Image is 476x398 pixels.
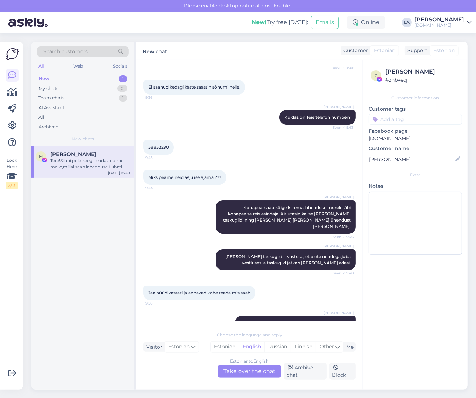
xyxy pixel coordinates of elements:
[230,358,269,364] div: Estonian to English
[6,157,18,189] div: Look Here
[72,62,85,71] div: Web
[327,271,354,276] span: Seen ✓ 9:48
[38,114,44,121] div: All
[148,84,240,90] span: Ei saanud kedagi kätte,saatsin sõnumi neile!
[311,16,339,29] button: Emails
[145,155,172,160] span: 9:43
[50,158,130,170] div: Tere!Siiani pole keegi teada andnud meile,millal saab lahenduse.Lubati anda teada,oleme mehega vä...
[50,151,96,158] span: Merika Uus
[284,114,351,120] span: Kuidas on Teie telefoninumber?
[324,195,354,200] span: [PERSON_NAME]
[284,363,327,380] div: Archive chat
[414,22,464,28] div: [DOMAIN_NAME]
[251,19,267,26] b: New!
[211,342,239,352] div: Estonian
[38,85,58,92] div: My chats
[433,47,455,54] span: Estonian
[148,175,221,180] span: Miks peame neid asju ise ajama ???
[225,254,352,265] span: [PERSON_NAME] taskugiidilt vastuse, et olete nendega juba vestluses ja taskugiid jätkab [PERSON_N...
[143,343,162,351] div: Visitor
[43,48,88,55] span: Search customers
[414,17,464,22] div: [PERSON_NAME]
[108,170,130,175] div: [DATE] 16:40
[39,154,43,159] span: M
[38,75,49,82] div: New
[369,95,462,101] div: Customer information
[369,182,462,190] p: Notes
[6,182,18,189] div: 2 / 3
[145,185,172,190] span: 9:44
[327,125,354,130] span: Seen ✓ 9:43
[414,17,472,28] a: [PERSON_NAME][DOMAIN_NAME]
[143,332,356,338] div: Choose the language and reply
[369,172,462,178] div: Extra
[148,145,169,150] span: 58853290
[271,2,292,9] span: Enable
[369,155,454,163] input: Add name
[375,73,377,78] span: z
[327,234,354,239] span: Seen ✓ 9:46
[117,85,127,92] div: 0
[223,205,352,229] span: Kohapeal saab kõige kiirema lahenduse murele läbi kohapealse reisiesindaja. Kirjutasin ka ise [PE...
[347,16,385,29] div: Online
[145,301,172,306] span: 9:50
[38,95,64,102] div: Team chats
[240,320,351,326] span: Väga hästi! Loodan, et saate kiirelt murele lahenduse.
[324,104,354,110] span: [PERSON_NAME]
[385,68,460,76] div: [PERSON_NAME]
[405,47,427,54] div: Support
[143,46,167,55] label: New chat
[341,47,368,54] div: Customer
[324,244,354,249] span: [PERSON_NAME]
[148,290,250,295] span: Jaa nüüd vastati ja annavad kohe teada mis saab
[369,135,462,142] p: [DOMAIN_NAME]
[324,310,354,315] span: [PERSON_NAME]
[320,343,334,350] span: Other
[369,127,462,135] p: Facebook page
[402,18,412,27] div: LA
[38,104,64,111] div: AI Assistant
[369,145,462,152] p: Customer name
[239,342,264,352] div: English
[145,95,172,100] span: 9:36
[168,343,190,351] span: Estonian
[6,47,19,61] img: Askly Logo
[374,47,395,54] span: Estonian
[218,365,281,378] div: Take over the chat
[72,136,94,142] span: New chats
[291,342,316,352] div: Finnish
[264,342,291,352] div: Russian
[251,18,308,27] div: Try free [DATE]:
[112,62,129,71] div: Socials
[369,114,462,125] input: Add a tag
[119,75,127,82] div: 1
[369,105,462,113] p: Customer tags
[329,363,356,380] div: Block
[38,124,59,131] div: Archived
[343,343,354,351] div: Me
[119,95,127,102] div: 1
[37,62,45,71] div: All
[385,76,460,84] div: # znbvecjf
[327,65,354,70] span: Seen ✓ 9:35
